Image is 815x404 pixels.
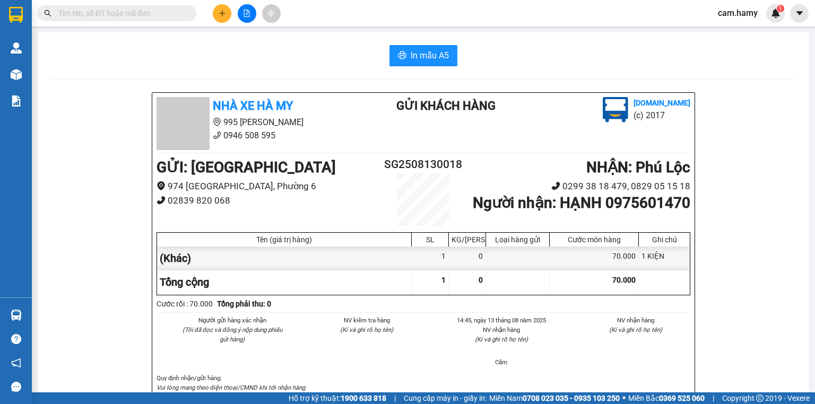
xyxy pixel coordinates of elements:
[11,42,22,54] img: warehouse-icon
[217,300,271,308] b: Tổng phải thu: 0
[414,235,446,244] div: SL
[411,49,449,62] span: In mẫu A5
[11,69,22,80] img: warehouse-icon
[795,8,804,18] span: caret-down
[11,382,21,392] span: message
[473,194,690,212] b: Người nhận : HẠNH 0975601470
[447,315,556,325] li: 14:45, ngày 13 tháng 08 năm 2025
[157,159,336,176] b: GỬI : [GEOGRAPHIC_DATA]
[11,358,21,368] span: notification
[157,116,354,129] li: 995 [PERSON_NAME]
[586,159,690,176] b: NHẬN : Phú Lộc
[582,315,691,325] li: NV nhận hàng
[157,247,412,270] div: (Khác)
[778,5,782,12] span: 1
[404,392,487,404] span: Cung cấp máy in - giấy in:
[622,396,626,400] span: ⚪️
[441,276,446,284] span: 1
[398,51,406,61] span: printer
[157,179,379,194] li: 974 [GEOGRAPHIC_DATA], Phường 6
[157,194,379,208] li: 02839 820 068
[394,392,396,404] span: |
[489,392,620,404] span: Miền Nam
[58,7,184,19] input: Tìm tên, số ĐT hoặc mã đơn
[479,276,483,284] span: 0
[659,394,705,402] strong: 0369 525 060
[157,384,305,391] i: Vui lòng mang theo điện thoại/CMND khi tới nhận hàng
[628,392,705,404] span: Miền Bắc
[790,4,809,23] button: caret-down
[396,99,496,112] b: Gửi khách hàng
[341,394,386,402] strong: 1900 633 818
[160,235,409,244] div: Tên (giá trị hàng)
[756,394,764,402] span: copyright
[523,394,620,402] strong: 0708 023 035 - 0935 103 250
[709,6,766,20] span: cam.hamy
[11,334,21,344] span: question-circle
[447,325,556,335] li: NV nhận hàng
[262,4,281,23] button: aim
[157,196,166,205] span: phone
[609,326,662,333] i: (Kí và ghi rõ họ tên)
[452,235,483,244] div: KG/[PERSON_NAME]
[634,109,690,122] li: (c) 2017
[639,247,690,270] div: 1 KIỆN
[552,235,636,244] div: Cước món hàng
[213,4,231,23] button: plus
[11,95,22,107] img: solution-icon
[550,247,639,270] div: 70.000
[551,181,560,190] span: phone
[289,392,386,404] span: Hỗ trợ kỹ thuật:
[313,315,422,325] li: NV kiểm tra hàng
[447,357,556,367] li: Cẩm
[178,315,287,325] li: Người gửi hàng xác nhận
[213,131,221,139] span: phone
[379,156,468,173] h2: SG2508130018
[213,99,293,112] b: Nhà Xe Hà My
[777,5,784,12] sup: 1
[44,10,51,17] span: search
[713,392,714,404] span: |
[219,10,226,17] span: plus
[340,326,393,333] i: (Kí và ghi rõ họ tên)
[603,97,628,122] img: logo.jpg
[489,235,547,244] div: Loại hàng gửi
[160,276,209,288] span: Tổng cộng
[412,247,449,270] div: 1
[157,129,354,142] li: 0946 508 595
[9,7,23,23] img: logo-vxr
[243,10,250,17] span: file-add
[11,310,22,321] img: warehouse-icon
[641,235,687,244] div: Ghi chú
[634,99,690,107] b: [DOMAIN_NAME]
[449,247,486,270] div: 0
[612,276,636,284] span: 70.000
[468,179,690,194] li: 0299 38 18 479, 0829 05 15 18
[157,298,213,310] div: Cước rồi : 70.000
[771,8,781,18] img: icon-new-feature
[157,181,166,190] span: environment
[213,118,221,126] span: environment
[238,4,256,23] button: file-add
[389,45,457,66] button: printerIn mẫu A5
[267,10,275,17] span: aim
[183,326,282,343] i: (Tôi đã đọc và đồng ý nộp dung phiếu gửi hàng)
[475,336,528,343] i: (Kí và ghi rõ họ tên)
